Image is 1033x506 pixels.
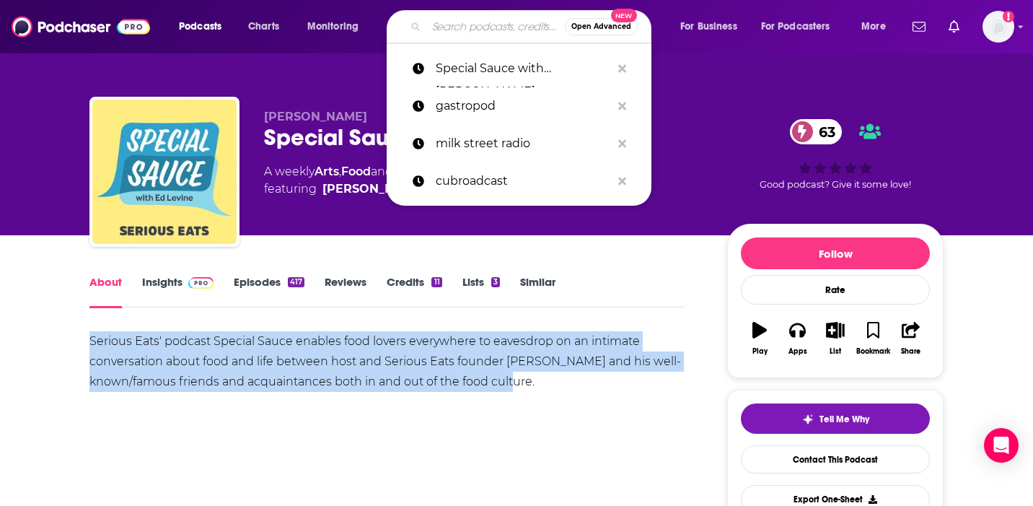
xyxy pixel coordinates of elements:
[264,180,489,198] span: featuring
[830,347,841,356] div: List
[680,17,737,37] span: For Business
[983,11,1014,43] img: User Profile
[371,165,393,178] span: and
[387,275,441,308] a: Credits11
[387,162,651,200] a: cubroadcast
[288,277,304,287] div: 417
[761,17,830,37] span: For Podcasters
[983,11,1014,43] span: Logged in as sserafin
[854,313,892,365] button: Bookmark
[819,414,869,425] span: Tell Me Why
[611,9,637,22] span: New
[741,445,930,474] a: Contact This Podcast
[400,10,665,43] div: Search podcasts, credits, & more...
[752,347,768,356] div: Play
[436,162,611,200] p: cubroadcast
[788,347,807,356] div: Apps
[307,17,359,37] span: Monitoring
[1003,11,1014,22] svg: Add a profile image
[907,14,931,39] a: Show notifications dropdown
[892,313,930,365] button: Share
[387,87,651,125] a: gastropod
[741,404,930,434] button: tell me why sparkleTell Me Why
[89,275,122,308] a: About
[804,119,843,144] span: 63
[670,15,755,38] button: open menu
[142,275,214,308] a: InsightsPodchaser Pro
[426,15,565,38] input: Search podcasts, credits, & more...
[436,87,611,125] p: gastropod
[760,179,911,190] span: Good podcast? Give it some love!
[248,17,279,37] span: Charts
[727,110,944,199] div: 63Good podcast? Give it some love!
[12,13,150,40] img: Podchaser - Follow, Share and Rate Podcasts
[520,275,555,308] a: Similar
[741,237,930,269] button: Follow
[322,180,426,198] a: Ed Levine
[802,414,814,425] img: tell me why sparkle
[341,165,371,178] a: Food
[462,275,500,308] a: Lists3
[325,275,366,308] a: Reviews
[297,15,377,38] button: open menu
[431,277,441,287] div: 11
[339,165,341,178] span: ,
[741,313,778,365] button: Play
[817,313,854,365] button: List
[983,11,1014,43] button: Show profile menu
[565,18,638,35] button: Open AdvancedNew
[851,15,904,38] button: open menu
[436,125,611,162] p: milk street radio
[234,275,304,308] a: Episodes417
[943,14,965,39] a: Show notifications dropdown
[315,165,339,178] a: Arts
[741,275,930,305] div: Rate
[984,428,1019,463] div: Open Intercom Messenger
[239,15,288,38] a: Charts
[856,347,890,356] div: Bookmark
[179,17,221,37] span: Podcasts
[188,277,214,289] img: Podchaser Pro
[752,15,851,38] button: open menu
[901,347,920,356] div: Share
[861,17,886,37] span: More
[571,23,631,30] span: Open Advanced
[264,163,489,198] div: A weekly podcast
[387,125,651,162] a: milk street radio
[491,277,500,287] div: 3
[89,331,685,392] div: Serious Eats' podcast Special Sauce enables food lovers everywhere to eavesdrop on an intimate co...
[387,50,651,87] a: Special Sauce with [PERSON_NAME]
[264,110,367,123] span: [PERSON_NAME]
[92,100,237,244] img: Special Sauce with Ed Levine
[436,50,611,87] p: Special Sauce with Ed Levine
[169,15,240,38] button: open menu
[778,313,816,365] button: Apps
[790,119,843,144] a: 63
